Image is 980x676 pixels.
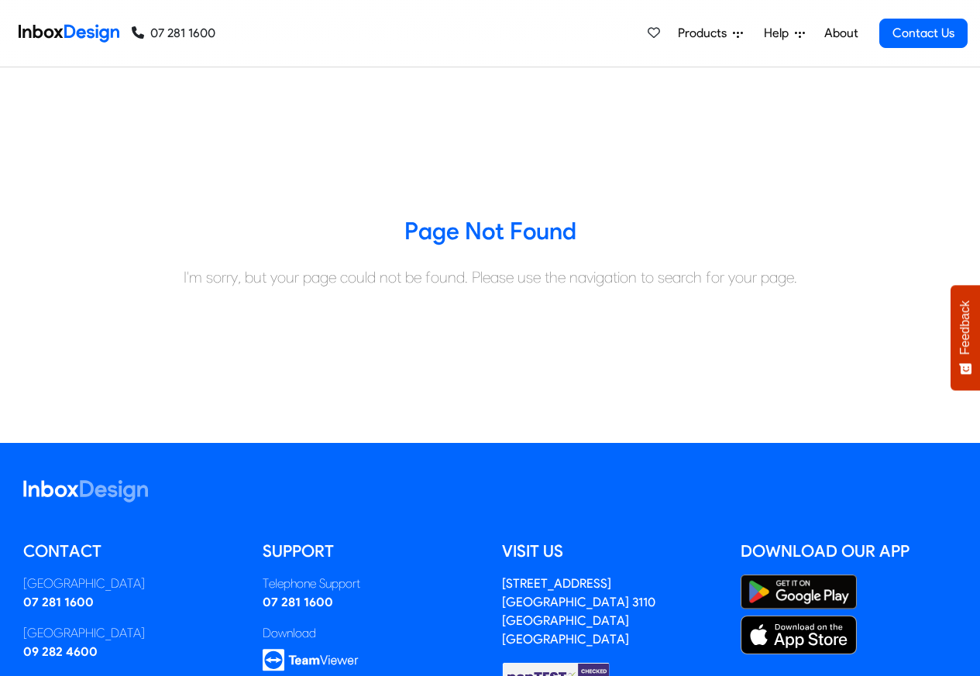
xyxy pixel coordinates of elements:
[263,575,479,593] div: Telephone Support
[263,595,333,609] a: 07 281 1600
[958,300,972,355] span: Feedback
[951,285,980,390] button: Feedback - Show survey
[502,540,718,563] h5: Visit us
[23,644,98,659] a: 09 282 4600
[23,480,148,503] img: logo_inboxdesign_white.svg
[263,649,359,671] img: logo_teamviewer.svg
[23,624,239,643] div: [GEOGRAPHIC_DATA]
[741,540,957,563] h5: Download our App
[879,19,968,48] a: Contact Us
[758,18,811,49] a: Help
[12,266,968,289] div: I'm sorry, but your page could not be found. Please use the navigation to search for your page.
[741,575,857,609] img: Google Play Store
[820,18,862,49] a: About
[678,24,733,43] span: Products
[764,24,795,43] span: Help
[741,616,857,654] img: Apple App Store
[672,18,749,49] a: Products
[502,576,655,647] a: [STREET_ADDRESS][GEOGRAPHIC_DATA] 3110[GEOGRAPHIC_DATA][GEOGRAPHIC_DATA]
[23,575,239,593] div: [GEOGRAPHIC_DATA]
[23,540,239,563] h5: Contact
[132,24,215,43] a: 07 281 1600
[23,595,94,609] a: 07 281 1600
[263,624,479,643] div: Download
[12,216,968,247] h3: Page Not Found
[502,576,655,647] address: [STREET_ADDRESS] [GEOGRAPHIC_DATA] 3110 [GEOGRAPHIC_DATA] [GEOGRAPHIC_DATA]
[263,540,479,563] h5: Support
